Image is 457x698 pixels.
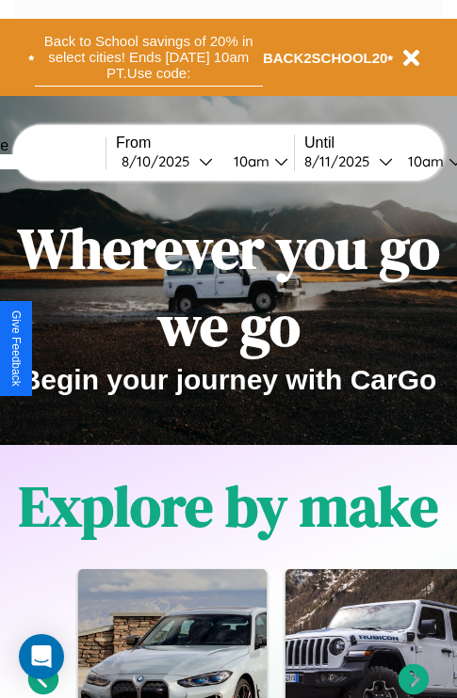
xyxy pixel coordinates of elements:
[219,151,294,171] button: 10am
[224,152,274,170] div: 10am
[19,634,64,679] div: Open Intercom Messenger
[304,152,379,170] div: 8 / 11 / 2025
[399,152,449,170] div: 10am
[122,152,199,170] div: 8 / 10 / 2025
[116,135,294,151] label: From
[263,50,388,66] b: BACK2SCHOOL20
[19,468,438,545] h1: Explore by make
[35,28,263,87] button: Back to School savings of 20% in select cities! Ends [DATE] 10am PT.Use code:
[9,310,23,387] div: Give Feedback
[116,151,219,171] button: 8/10/2025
